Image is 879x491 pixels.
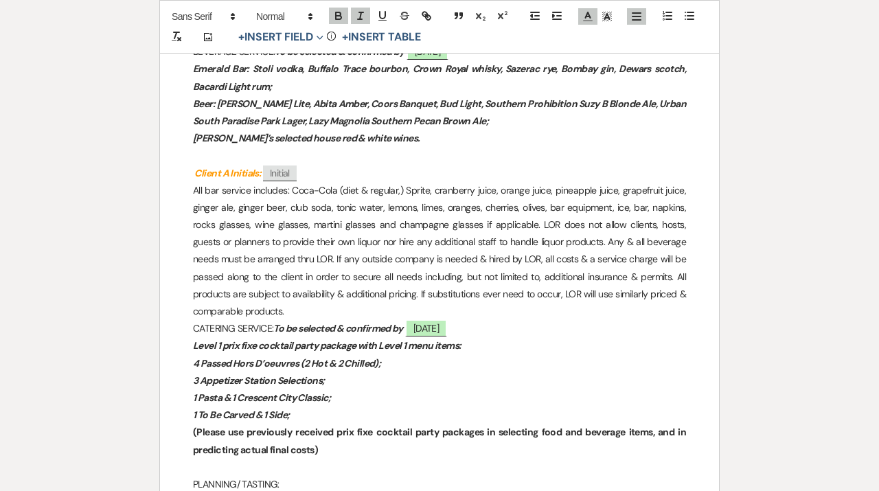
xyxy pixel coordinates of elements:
em: 4 Passed Hors D’oeuvres (2 Hot & 2 Chilled); [193,357,380,369]
em: 3 Appetizer Station Selections; [193,374,325,387]
em: Client A Initials: [194,167,261,179]
span: Text Color [578,8,597,25]
em: 1 To Be Carved & 1 Side; [193,409,290,421]
span: + [238,32,244,43]
span: Alignment [627,8,646,25]
p: All bar service includes: Coca-Cola (diet & regular,) Sprite, cranberry juice, orange juice, pine... [193,182,686,321]
em: To be selected & confirmed by [273,322,402,334]
strong: (Please use previously received prix fixe cocktail party packages in selecting food and beverage ... [193,426,687,455]
span: Header Formats [250,8,317,25]
em: [PERSON_NAME]’s selected house red & white wines. [193,132,420,144]
p: CATERING SERVICE: [193,320,686,337]
span: Initial [263,165,297,181]
em: Level 1 prix fixe cocktail party package with Level 1 menu items: [193,339,461,352]
button: Insert Field [233,29,328,45]
button: +Insert Table [337,29,426,45]
span: [DATE] [405,319,448,336]
span: + [342,32,348,43]
span: Text Background Color [597,8,617,25]
em: Beer: [PERSON_NAME] Lite, Abita Amber, Coors Banquet, Bud Light, Southern Prohibition Suzy B Blon... [193,98,687,127]
em: Emerald Bar: Stoli vodka, Buffalo Trace bourbon, Crown Royal whisky, Sazerac rye, Bombay gin, Dew... [193,62,687,92]
em: 1 Pasta & 1 Crescent City Classic; [193,391,330,404]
